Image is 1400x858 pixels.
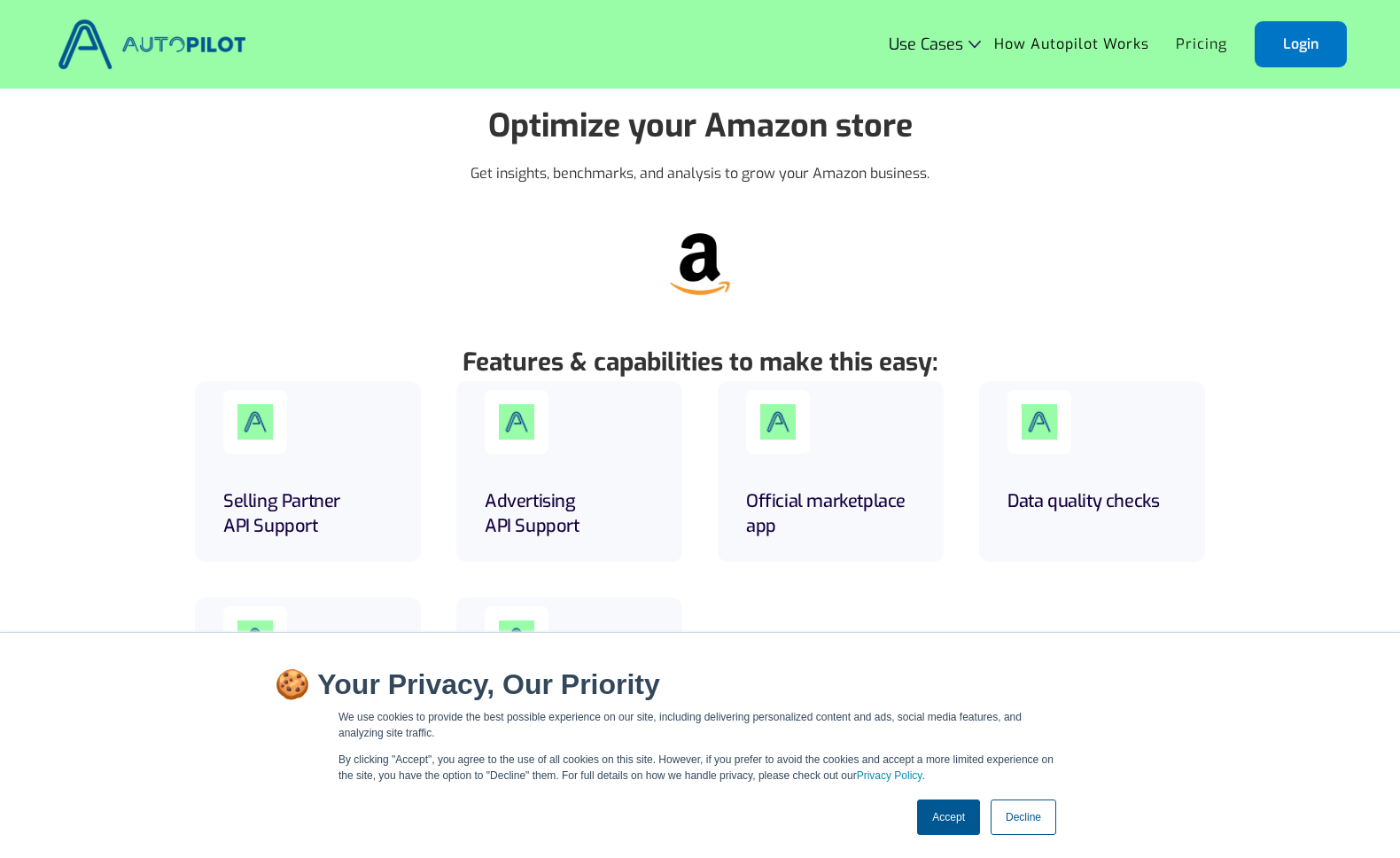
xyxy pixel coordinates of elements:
a: Pricing [1163,27,1241,61]
p: Get insights, benchmarks, and analysis to grow your Amazon business. [471,163,929,184]
div: Use Cases [889,35,963,53]
a: Privacy Policy [857,769,922,782]
div: Use Cases [889,35,981,53]
a: Accept [917,799,980,835]
h6: Selling Partner API Support [223,489,393,539]
a: Login [1255,21,1347,67]
strong: Optimize your Amazon store [488,105,913,147]
a: Decline [991,799,1056,835]
a: How Autopilot Works [981,27,1163,61]
h2: 🍪 Your Privacy, Our Priority [275,668,1125,700]
h5: Data quality checks [1007,489,1177,514]
strong: Features & capabilities to make this easy: [463,346,938,378]
h5: Official marketplace app [746,489,915,539]
img: Icon Rounded Chevron Dark - BRIX Templates [968,40,981,48]
p: We use cookies to provide the best possible experience on our site, including delivering personal... [338,709,1062,741]
p: By clicking "Accept", you agree to the use of all cookies on this site. However, if you prefer to... [338,752,1062,784]
h5: Advertising API Support [485,489,654,539]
